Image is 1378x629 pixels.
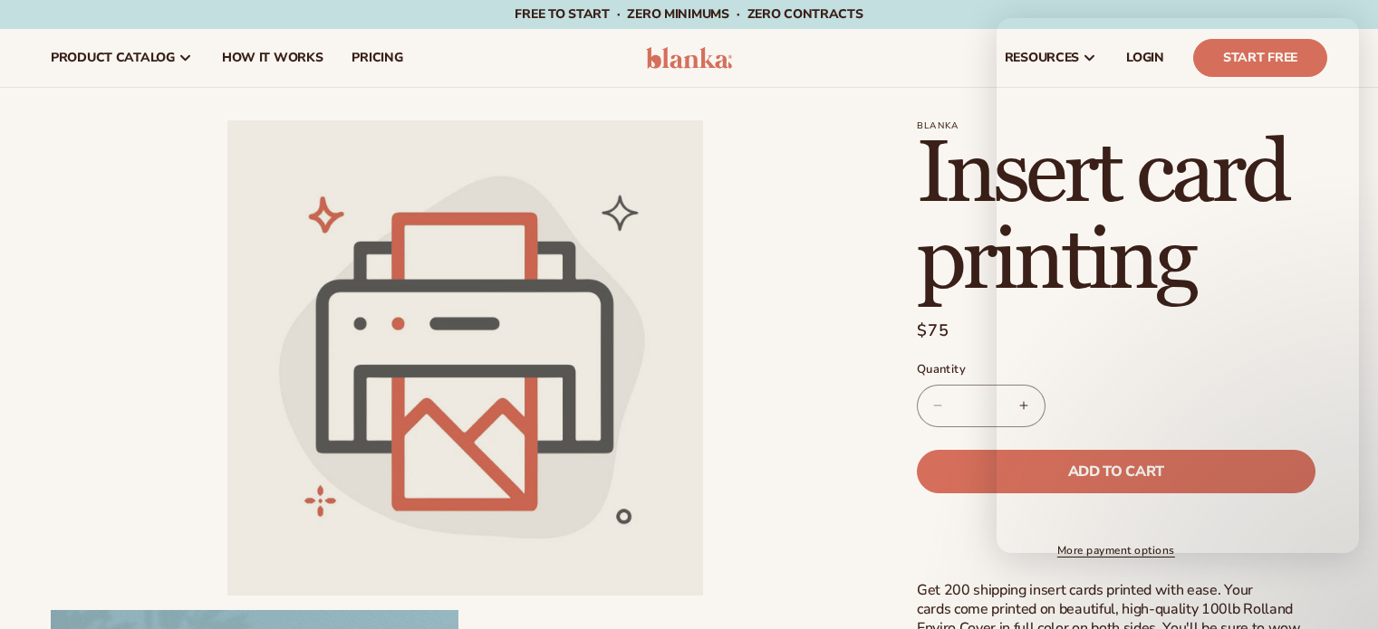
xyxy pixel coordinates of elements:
iframe: Intercom live chat [1315,567,1359,611]
label: Quantity [917,361,1315,379]
span: How It Works [222,51,323,65]
span: Free to start · ZERO minimums · ZERO contracts [515,5,862,23]
a: How It Works [207,29,338,87]
span: product catalog [51,51,175,65]
a: pricing [337,29,417,87]
span: $75 [917,319,950,343]
img: logo [646,47,732,69]
a: More payment options [917,542,1315,558]
h1: Insert card printing [917,131,1327,305]
span: pricing [352,51,402,65]
button: Add to cart [917,450,1315,493]
a: resources [990,29,1112,87]
p: Blanka [917,120,1327,131]
iframe: Intercom live chat [997,18,1359,553]
a: product catalog [36,29,207,87]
